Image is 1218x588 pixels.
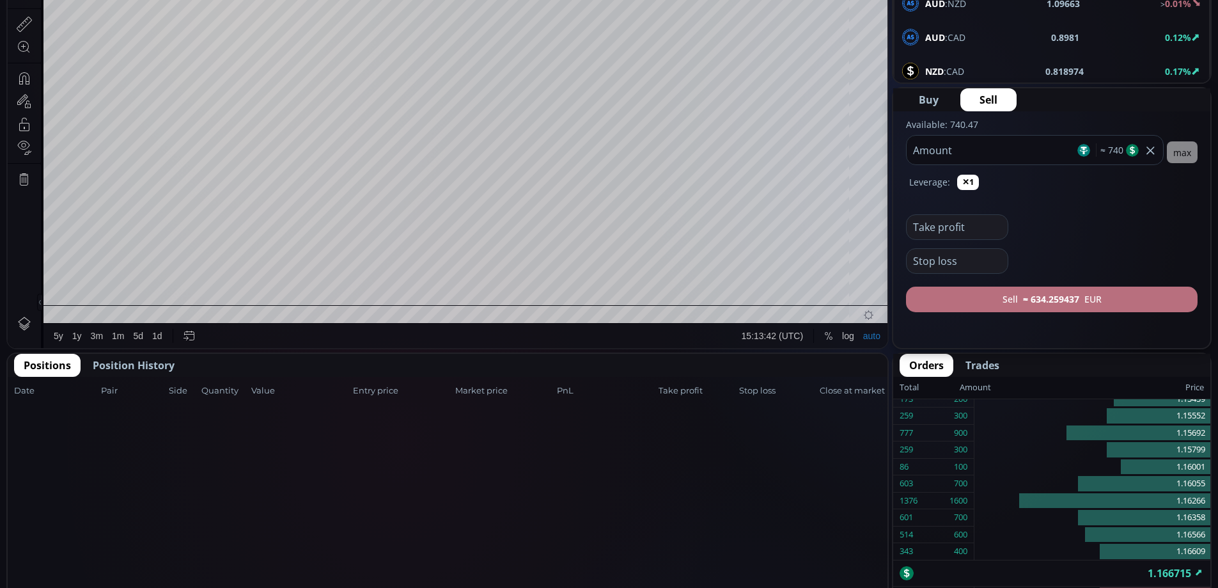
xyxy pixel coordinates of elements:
[900,354,953,377] button: Orders
[1165,31,1191,44] b: 0.12%
[919,92,939,107] span: Buy
[900,475,913,492] div: 603
[956,354,1009,377] button: Trades
[739,385,816,397] span: Stop loss
[263,31,270,41] div: C
[93,358,175,373] span: Position History
[851,507,877,532] div: Toggle Auto Scale
[900,543,913,560] div: 343
[900,441,913,458] div: 259
[29,477,35,495] div: Hide Drawings Toolbar
[270,31,301,41] div: 1.16672
[83,514,95,525] div: 3m
[1165,65,1191,77] b: 0.17%
[900,459,909,475] div: 86
[954,459,967,475] div: 100
[893,560,1210,586] div: 1.166715
[1023,292,1079,306] b: ≈ 634.259437
[906,287,1198,312] button: Sell≈ 634.259437EUR
[974,459,1210,476] div: 1.16001
[143,31,150,41] div: O
[150,31,180,41] div: 1.16579
[144,514,155,525] div: 1d
[974,475,1210,493] div: 1.16055
[974,391,1210,408] div: 1.15459
[63,29,82,41] div: 1h
[201,385,247,397] span: Quantity
[954,543,967,560] div: 400
[909,358,944,373] span: Orders
[974,527,1210,544] div: 1.16566
[104,514,116,525] div: 1m
[184,31,191,41] div: H
[834,514,847,525] div: log
[954,408,967,424] div: 300
[224,31,230,41] div: L
[1096,143,1123,157] span: ≈ 740
[24,358,71,373] span: Positions
[954,441,967,458] div: 300
[83,354,184,377] button: Position History
[1045,65,1084,78] b: 0.818974
[172,7,209,17] div: Compare
[126,514,136,525] div: 5d
[65,514,74,525] div: 1y
[991,379,1204,396] div: Price
[1051,31,1079,44] b: 0.8981
[74,46,100,56] div: 2.687K
[980,92,997,107] span: Sell
[954,509,967,526] div: 700
[82,29,112,41] div: Euro
[101,385,165,397] span: Pair
[974,408,1210,425] div: 1.15552
[121,29,132,41] div: Market open
[107,7,118,17] div: 1 h
[42,46,69,56] div: Volume
[960,379,991,396] div: Amount
[557,385,655,397] span: PnL
[820,385,881,397] span: Close at market
[974,425,1210,442] div: 1.15692
[900,509,913,526] div: 601
[900,88,958,111] button: Buy
[954,475,967,492] div: 700
[957,175,979,190] button: ✕1
[954,425,967,441] div: 900
[974,543,1210,560] div: 1.16609
[812,507,830,532] div: Toggle Percentage
[906,118,978,131] label: Available: 740.47
[238,7,277,17] div: Indicators
[251,385,349,397] span: Value
[900,527,913,543] div: 514
[14,354,81,377] button: Positions
[191,31,221,41] div: 1.16682
[659,385,735,397] span: Take profit
[304,31,375,41] div: +0.00091 (+0.08%)
[230,31,260,41] div: 1.16563
[900,408,913,424] div: 259
[14,385,97,397] span: Date
[974,493,1210,510] div: 1.16266
[46,514,56,525] div: 5y
[734,514,795,525] span: 15:13:42 (UTC)
[12,171,22,183] div: 
[974,509,1210,527] div: 1.16358
[900,379,960,396] div: Total
[900,493,917,509] div: 1376
[42,29,63,41] div: EUR
[730,507,800,532] button: 15:13:42 (UTC)
[925,31,965,44] span: :CAD
[954,527,967,543] div: 600
[949,493,967,509] div: 1600
[900,425,913,441] div: 777
[830,507,851,532] div: Toggle Log Scale
[171,507,192,532] div: Go to
[965,358,999,373] span: Trades
[455,385,553,397] span: Market price
[960,88,1017,111] button: Sell
[855,514,873,525] div: auto
[909,175,950,189] label: Leverage:
[925,31,945,44] b: AUD
[974,441,1210,459] div: 1.15799
[169,385,198,397] span: Side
